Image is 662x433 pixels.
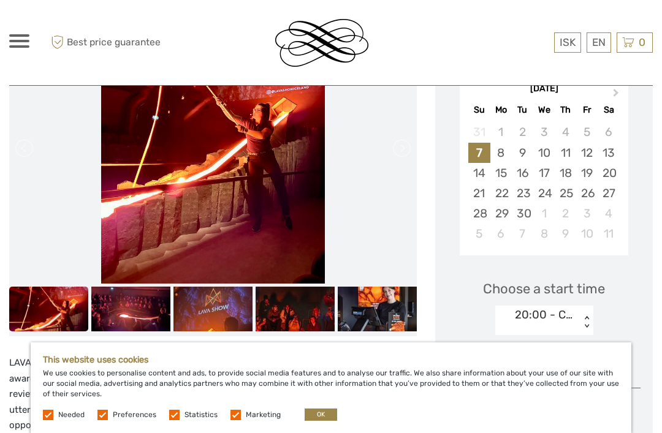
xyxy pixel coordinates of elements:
[468,122,490,142] div: Not available Sunday, August 31st, 2025
[576,163,598,183] div: Choose Friday, September 19th, 2025
[555,163,576,183] div: Choose Thursday, September 18th, 2025
[101,12,325,284] img: 38e406784bea46cd8aa857381db57a11_main_slider.jpeg
[598,224,619,244] div: Choose Saturday, October 11th, 2025
[490,224,512,244] div: Choose Monday, October 6th, 2025
[490,122,512,142] div: Not available Monday, September 1st, 2025
[256,287,335,331] img: 522006c5ca7e41f3b35ffaa54eb287f4_slider_thumbnail.jpeg
[598,122,619,142] div: Not available Saturday, September 6th, 2025
[173,287,253,331] img: 7c97ca27492445a081660146bf66fdea_slider_thumbnail.jpeg
[581,316,592,329] div: < >
[305,409,337,421] button: OK
[483,279,605,298] span: Choose a start time
[463,122,624,244] div: month 2025-09
[555,203,576,224] div: Choose Thursday, October 2nd, 2025
[246,410,281,420] label: Marketing
[598,163,619,183] div: Choose Saturday, September 20th, 2025
[555,102,576,118] div: Th
[576,102,598,118] div: Fr
[576,143,598,163] div: Choose Friday, September 12th, 2025
[91,287,170,331] img: b8e18124963f457ea6ec47675147d3c1_slider_thumbnail.jpeg
[637,36,647,48] span: 0
[9,287,88,331] img: 38e406784bea46cd8aa857381db57a11_slider_thumbnail.jpeg
[490,102,512,118] div: Mo
[533,224,555,244] div: Choose Wednesday, October 8th, 2025
[598,143,619,163] div: Choose Saturday, September 13th, 2025
[512,143,533,163] div: Choose Tuesday, September 9th, 2025
[490,203,512,224] div: Choose Monday, September 29th, 2025
[17,21,139,31] p: We're away right now. Please check back later!
[460,83,628,96] div: [DATE]
[560,36,576,48] span: ISK
[31,342,631,433] div: We use cookies to personalise content and ads, to provide social media features and to analyse ou...
[58,410,85,420] label: Needed
[576,224,598,244] div: Choose Friday, October 10th, 2025
[515,307,574,323] div: 20:00 - Classic Experience
[598,102,619,118] div: Sa
[576,203,598,224] div: Choose Friday, October 3rd, 2025
[607,86,627,105] button: Next Month
[512,163,533,183] div: Choose Tuesday, September 16th, 2025
[468,143,490,163] div: Choose Sunday, September 7th, 2025
[576,122,598,142] div: Not available Friday, September 5th, 2025
[533,203,555,224] div: Choose Wednesday, October 1st, 2025
[555,224,576,244] div: Choose Thursday, October 9th, 2025
[555,122,576,142] div: Not available Thursday, September 4th, 2025
[533,102,555,118] div: We
[576,183,598,203] div: Choose Friday, September 26th, 2025
[275,19,368,67] img: Reykjavik Residence
[490,143,512,163] div: Choose Monday, September 8th, 2025
[43,355,619,365] h5: This website uses cookies
[468,183,490,203] div: Choose Sunday, September 21st, 2025
[468,102,490,118] div: Su
[533,122,555,142] div: Not available Wednesday, September 3rd, 2025
[468,203,490,224] div: Choose Sunday, September 28th, 2025
[555,143,576,163] div: Choose Thursday, September 11th, 2025
[512,122,533,142] div: Not available Tuesday, September 2nd, 2025
[113,410,156,420] label: Preferences
[512,102,533,118] div: Tu
[555,183,576,203] div: Choose Thursday, September 25th, 2025
[141,19,156,34] button: Open LiveChat chat widget
[533,143,555,163] div: Choose Wednesday, September 10th, 2025
[185,410,218,420] label: Statistics
[48,32,170,53] span: Best price guarantee
[468,224,490,244] div: Choose Sunday, October 5th, 2025
[533,183,555,203] div: Choose Wednesday, September 24th, 2025
[512,183,533,203] div: Choose Tuesday, September 23rd, 2025
[490,183,512,203] div: Choose Monday, September 22nd, 2025
[533,163,555,183] div: Choose Wednesday, September 17th, 2025
[490,163,512,183] div: Choose Monday, September 15th, 2025
[468,163,490,183] div: Choose Sunday, September 14th, 2025
[598,183,619,203] div: Choose Saturday, September 27th, 2025
[598,203,619,224] div: Choose Saturday, October 4th, 2025
[587,32,611,53] div: EN
[512,224,533,244] div: Choose Tuesday, October 7th, 2025
[338,287,417,331] img: 14dc01107eb246ff83d37e215167d9b5_slider_thumbnail.jpeg
[512,203,533,224] div: Choose Tuesday, September 30th, 2025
